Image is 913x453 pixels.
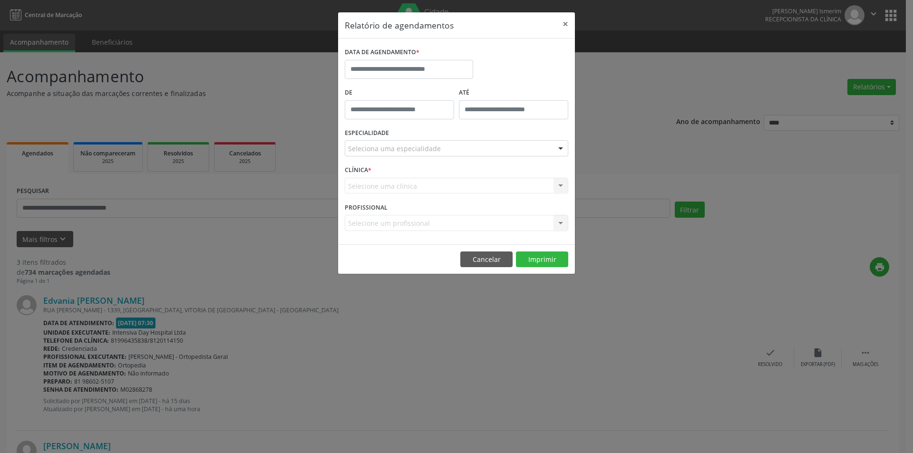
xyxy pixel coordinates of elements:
[459,86,568,100] label: ATÉ
[348,144,441,154] span: Seleciona uma especialidade
[345,19,454,31] h5: Relatório de agendamentos
[345,126,389,141] label: ESPECIALIDADE
[345,163,371,178] label: CLÍNICA
[556,12,575,36] button: Close
[516,251,568,268] button: Imprimir
[345,45,419,60] label: DATA DE AGENDAMENTO
[345,200,388,215] label: PROFISSIONAL
[345,86,454,100] label: De
[460,251,513,268] button: Cancelar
